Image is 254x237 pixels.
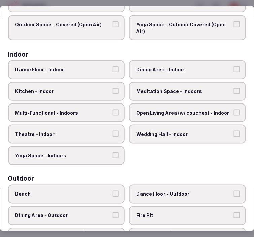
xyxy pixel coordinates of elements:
span: Meditation Space - Indoors [137,88,232,95]
span: Dining Area - Indoor [137,67,232,73]
span: Yoga Space - Indoors [15,152,111,159]
button: Dining Area - Outdoor [113,212,119,218]
span: Yoga Space - Outdoor Covered (Open Air) [137,21,232,34]
button: Dining Area - Indoor [234,67,240,73]
span: Open Living Area (w/ couches) - Indoor [137,110,232,116]
button: Beach [113,191,119,197]
span: Outdoor Space - Covered (Open Air) [15,21,111,28]
span: Beach [15,191,111,198]
span: Dance Floor - Outdoor [137,191,232,198]
button: Fire Pit [234,212,240,218]
button: Multi-Functional - Indoors [113,110,119,116]
span: Multi-Functional - Indoors [15,110,111,116]
button: Yoga Space - Indoors [113,152,119,158]
button: Kitchen - Indoor [113,88,119,94]
button: Meditation Space - Indoors [234,88,240,94]
button: Open Living Area (w/ couches) - Indoor [234,110,240,116]
button: Dance Floor - Indoor [113,67,119,73]
button: Yoga Space - Outdoor Covered (Open Air) [234,21,240,27]
h3: Indoor [8,52,29,58]
button: Outdoor Space - Covered (Open Air) [113,21,119,27]
span: Wedding Hall - Indoor [137,131,232,138]
span: Dining Area - Outdoor [15,212,111,219]
button: Theatre - Indoor [113,131,119,137]
h3: Outdoor [8,176,34,182]
span: Fire Pit [137,212,232,219]
span: Kitchen - Indoor [15,88,111,95]
span: Theatre - Indoor [15,131,111,138]
button: Wedding Hall - Indoor [234,131,240,137]
span: Dance Floor - Indoor [15,67,111,73]
button: Dance Floor - Outdoor [234,191,240,197]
